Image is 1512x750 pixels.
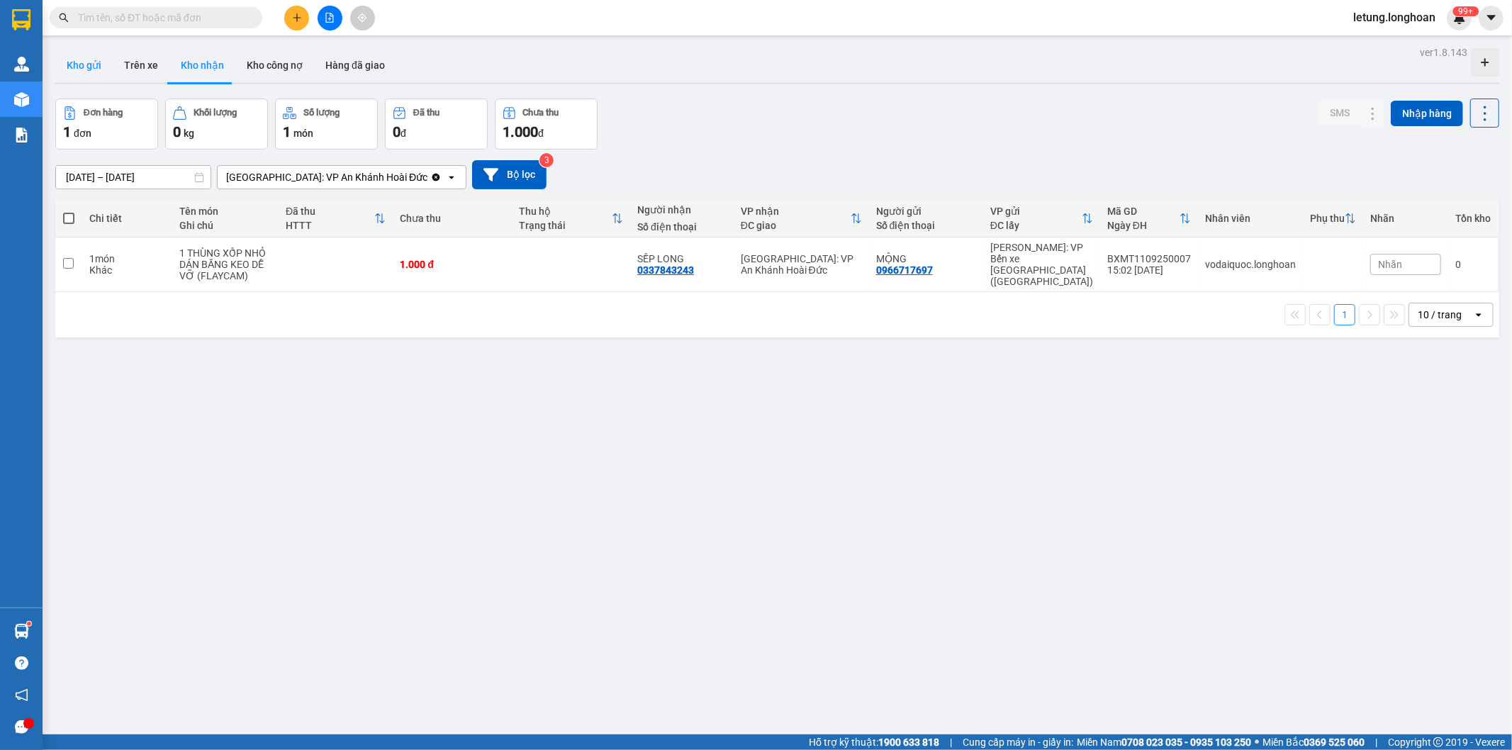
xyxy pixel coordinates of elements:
[1452,6,1479,16] sup: 505
[1418,308,1462,322] div: 10 / trang
[1420,45,1467,60] div: ver 1.8.143
[385,99,488,150] button: Đã thu0đ
[303,108,340,118] div: Số lượng
[1100,200,1198,237] th: Toggle SortBy
[876,253,976,264] div: MỘNG
[741,206,851,217] div: VP nhận
[1121,737,1251,748] strong: 0708 023 035 - 0935 103 250
[495,99,598,150] button: Chưa thu1.000đ
[27,622,31,626] sup: 1
[1107,206,1180,217] div: Mã GD
[1479,6,1503,30] button: caret-down
[38,21,303,36] strong: BIÊN NHẬN VẬN CHUYỂN BẢO AN EXPRESS
[1107,264,1191,276] div: 15:02 [DATE]
[1342,9,1447,26] span: letung.longhoan
[184,128,194,139] span: kg
[878,737,939,748] strong: 1900 633 818
[59,13,69,23] span: search
[74,128,91,139] span: đơn
[1334,304,1355,325] button: 1
[950,734,952,750] span: |
[413,108,439,118] div: Đã thu
[12,9,30,30] img: logo-vxr
[1205,213,1296,224] div: Nhân viên
[1485,11,1498,24] span: caret-down
[876,206,976,217] div: Người gửi
[14,57,29,72] img: warehouse-icon
[1107,253,1191,264] div: BXMT1109250007
[89,264,165,276] div: Khác
[734,200,869,237] th: Toggle SortBy
[1433,737,1443,747] span: copyright
[14,92,29,107] img: warehouse-icon
[741,253,862,276] div: [GEOGRAPHIC_DATA]: VP An Khánh Hoài Đức
[14,624,29,639] img: warehouse-icon
[15,656,28,670] span: question-circle
[275,99,378,150] button: Số lượng1món
[284,6,309,30] button: plus
[990,220,1082,231] div: ĐC lấy
[876,220,976,231] div: Số điện thoại
[1205,259,1296,270] div: vodaiquoc.longhoan
[33,40,307,50] strong: (Công Ty TNHH Chuyển Phát Nhanh Bảo An - MST: 0109597835)
[1310,213,1345,224] div: Phụ thu
[1375,734,1377,750] span: |
[472,160,547,189] button: Bộ lọc
[538,128,544,139] span: đ
[1262,734,1365,750] span: Miền Bắc
[503,123,538,140] span: 1.000
[14,128,29,142] img: solution-icon
[519,220,612,231] div: Trạng thái
[226,170,427,184] div: [GEOGRAPHIC_DATA]: VP An Khánh Hoài Đức
[1391,101,1463,126] button: Nhập hàng
[292,13,302,23] span: plus
[990,242,1093,287] div: [PERSON_NAME]: VP Bến xe [GEOGRAPHIC_DATA] ([GEOGRAPHIC_DATA])
[286,206,374,217] div: Đã thu
[983,200,1100,237] th: Toggle SortBy
[637,221,727,233] div: Số điện thoại
[279,200,393,237] th: Toggle SortBy
[1455,213,1491,224] div: Tồn kho
[401,128,406,139] span: đ
[539,153,554,167] sup: 3
[70,55,274,109] span: [PHONE_NUMBER] - [DOMAIN_NAME]
[169,48,235,82] button: Kho nhận
[1077,734,1251,750] span: Miền Nam
[55,99,158,150] button: Đơn hàng1đơn
[1303,200,1363,237] th: Toggle SortBy
[512,200,630,237] th: Toggle SortBy
[293,128,313,139] span: món
[1255,739,1259,745] span: ⚪️
[15,688,28,702] span: notification
[519,206,612,217] div: Thu hộ
[235,48,314,82] button: Kho công nợ
[113,48,169,82] button: Trên xe
[963,734,1073,750] span: Cung cấp máy in - giấy in:
[1471,48,1499,77] div: Tạo kho hàng mới
[56,166,211,189] input: Select a date range.
[357,13,367,23] span: aim
[1453,11,1466,24] img: icon-new-feature
[876,264,933,276] div: 0966717697
[84,108,123,118] div: Đơn hàng
[179,220,271,231] div: Ghi chú
[1304,737,1365,748] strong: 0369 525 060
[318,6,342,30] button: file-add
[325,13,335,23] span: file-add
[89,253,165,264] div: 1 món
[741,220,851,231] div: ĐC giao
[314,48,396,82] button: Hàng đã giao
[1370,213,1441,224] div: Nhãn
[283,123,291,140] span: 1
[15,720,28,734] span: message
[1473,309,1484,320] svg: open
[350,6,375,30] button: aim
[179,247,271,281] div: 1 THÙNG XỐP NHỎ DÁN BĂNG KEO DỄ VỠ (FLAYCAM)
[194,108,237,118] div: Khối lượng
[1107,220,1180,231] div: Ngày ĐH
[78,10,245,26] input: Tìm tên, số ĐT hoặc mã đơn
[400,259,504,270] div: 1.000 đ
[637,264,694,276] div: 0337843243
[179,206,271,217] div: Tên món
[637,253,727,264] div: SẾP LONG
